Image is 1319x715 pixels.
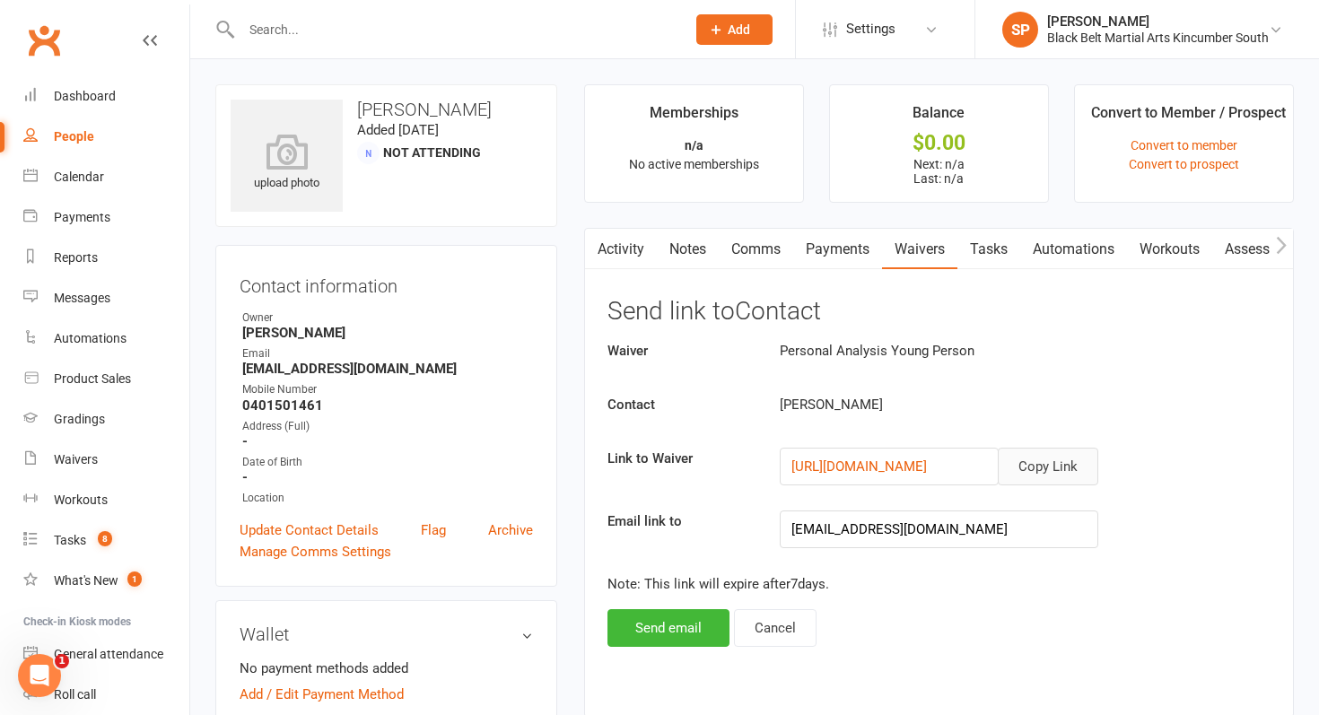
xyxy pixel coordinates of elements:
[734,609,817,647] button: Cancel
[54,452,98,466] div: Waivers
[728,22,750,37] span: Add
[240,541,391,562] a: Manage Comms Settings
[54,210,110,224] div: Payments
[54,89,116,103] div: Dashboard
[23,197,189,238] a: Payments
[23,359,189,399] a: Product Sales
[55,654,69,668] span: 1
[242,418,533,435] div: Address (Full)
[240,624,533,644] h3: Wallet
[240,684,404,705] a: Add / Edit Payment Method
[236,17,673,42] input: Search...
[913,101,965,134] div: Balance
[766,340,1169,362] div: Personal Analysis Young Person
[242,454,533,471] div: Date of Birth
[696,14,773,45] button: Add
[766,394,1169,415] div: [PERSON_NAME]
[1047,30,1269,46] div: Black Belt Martial Arts Kincumber South
[594,340,766,362] label: Waiver
[594,448,766,469] label: Link to Waiver
[1002,12,1038,48] div: SP
[1047,13,1269,30] div: [PERSON_NAME]
[98,531,112,546] span: 8
[242,310,533,327] div: Owner
[23,278,189,318] a: Messages
[1020,229,1127,270] a: Automations
[23,675,189,715] a: Roll call
[791,458,927,475] a: [URL][DOMAIN_NAME]
[54,573,118,588] div: What's New
[719,229,793,270] a: Comms
[488,519,533,541] a: Archive
[629,157,759,171] span: No active memberships
[1129,157,1239,171] a: Convert to prospect
[594,394,766,415] label: Contact
[882,229,957,270] a: Waivers
[585,229,657,270] a: Activity
[54,371,131,386] div: Product Sales
[594,510,766,532] label: Email link to
[23,520,189,561] a: Tasks 8
[846,9,895,49] span: Settings
[23,238,189,278] a: Reports
[54,647,163,661] div: General attendance
[23,480,189,520] a: Workouts
[846,134,1032,153] div: $0.00
[657,229,719,270] a: Notes
[23,440,189,480] a: Waivers
[1127,229,1212,270] a: Workouts
[607,298,1271,326] h3: Send link to Contact
[607,573,1271,595] p: Note: This link will expire after 7 days.
[242,397,533,414] strong: 0401501461
[54,493,108,507] div: Workouts
[23,117,189,157] a: People
[231,100,542,119] h3: [PERSON_NAME]
[607,609,729,647] button: Send email
[242,381,533,398] div: Mobile Number
[23,561,189,601] a: What's New1
[54,331,127,345] div: Automations
[998,448,1098,485] button: Copy Link
[242,490,533,507] div: Location
[793,229,882,270] a: Payments
[54,687,96,702] div: Roll call
[242,361,533,377] strong: [EMAIL_ADDRESS][DOMAIN_NAME]
[23,318,189,359] a: Automations
[23,76,189,117] a: Dashboard
[54,129,94,144] div: People
[54,291,110,305] div: Messages
[846,157,1032,186] p: Next: n/a Last: n/a
[23,634,189,675] a: General attendance kiosk mode
[18,654,61,697] iframe: Intercom live chat
[23,157,189,197] a: Calendar
[685,138,703,153] strong: n/a
[240,519,379,541] a: Update Contact Details
[231,134,343,193] div: upload photo
[1131,138,1237,153] a: Convert to member
[421,519,446,541] a: Flag
[242,325,533,341] strong: [PERSON_NAME]
[357,122,439,138] time: Added [DATE]
[54,250,98,265] div: Reports
[242,469,533,485] strong: -
[242,433,533,449] strong: -
[240,658,533,679] li: No payment methods added
[240,269,533,296] h3: Contact information
[1091,101,1286,134] div: Convert to Member / Prospect
[54,170,104,184] div: Calendar
[22,18,66,63] a: Clubworx
[54,412,105,426] div: Gradings
[242,345,533,362] div: Email
[650,101,738,134] div: Memberships
[23,399,189,440] a: Gradings
[54,533,86,547] div: Tasks
[957,229,1020,270] a: Tasks
[127,571,142,587] span: 1
[383,145,481,160] span: Not Attending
